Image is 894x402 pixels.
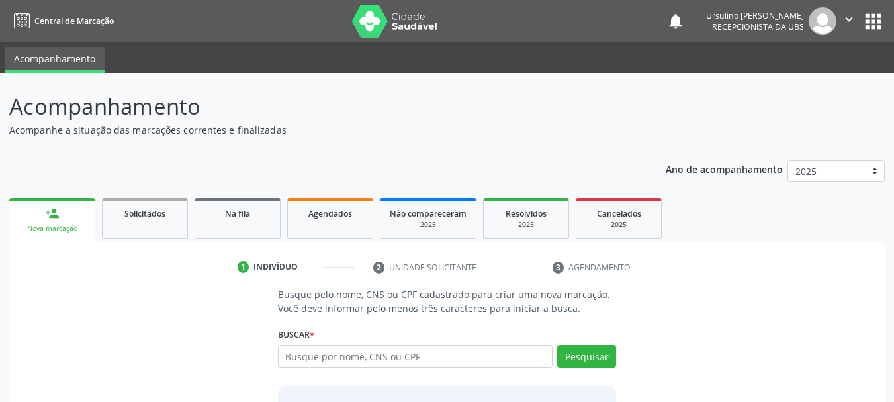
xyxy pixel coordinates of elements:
i:  [842,12,856,26]
button:  [836,7,862,35]
button: apps [862,10,885,33]
img: img [809,7,836,35]
label: Buscar [278,325,314,345]
div: 2025 [586,220,652,230]
span: Cancelados [597,208,641,219]
div: Ursulino [PERSON_NAME] [706,10,804,21]
span: Não compareceram [390,208,467,219]
a: Central de Marcação [9,10,114,32]
span: Resolvidos [506,208,547,219]
span: Solicitados [124,208,165,219]
div: 2025 [390,220,467,230]
div: 2025 [493,220,559,230]
p: Acompanhamento [9,90,622,123]
button: Pesquisar [557,345,616,368]
span: Central de Marcação [34,15,114,26]
div: 1 [238,261,249,273]
input: Busque por nome, CNS ou CPF [278,345,553,368]
div: Nova marcação [19,224,86,234]
div: person_add [45,206,60,221]
p: Acompanhe a situação das marcações correntes e finalizadas [9,123,622,137]
span: Agendados [308,208,352,219]
div: Indivíduo [253,261,298,273]
p: Busque pelo nome, CNS ou CPF cadastrado para criar uma nova marcação. Você deve informar pelo men... [278,287,617,315]
span: Recepcionista da UBS [712,21,804,32]
p: Ano de acompanhamento [666,160,783,177]
button: notifications [666,12,685,30]
span: Na fila [225,208,250,219]
a: Acompanhamento [5,47,105,73]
